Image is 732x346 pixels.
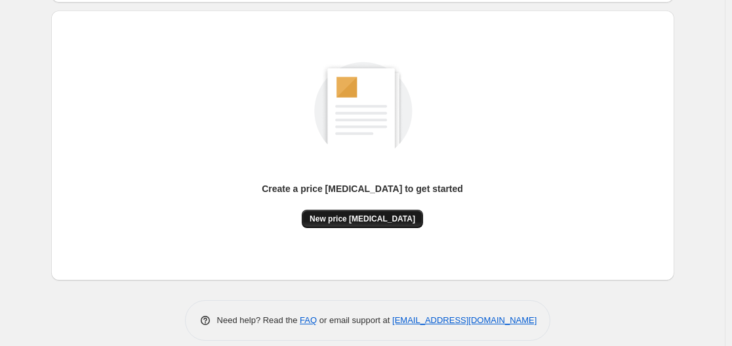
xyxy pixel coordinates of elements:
[392,315,537,325] a: [EMAIL_ADDRESS][DOMAIN_NAME]
[317,315,392,325] span: or email support at
[310,214,415,224] span: New price [MEDICAL_DATA]
[302,210,423,228] button: New price [MEDICAL_DATA]
[300,315,317,325] a: FAQ
[217,315,300,325] span: Need help? Read the
[262,182,463,195] p: Create a price [MEDICAL_DATA] to get started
